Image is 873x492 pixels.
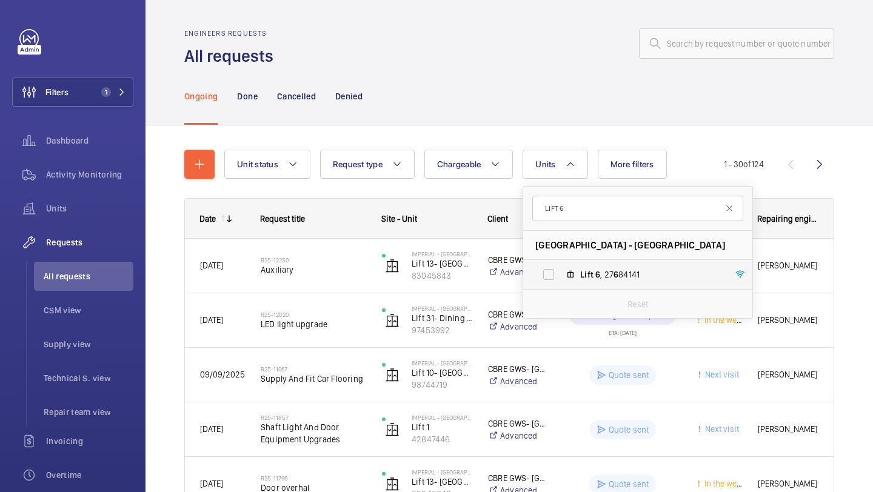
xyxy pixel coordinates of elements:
p: Done [237,90,257,102]
p: CBRE GWS- [GEOGRAPHIC_DATA] ([GEOGRAPHIC_DATA]) [488,472,548,484]
p: 97453992 [412,324,472,336]
span: Repair team view [44,406,133,418]
h2: R25-12020 [261,311,366,318]
p: Lift 13- [GEOGRAPHIC_DATA] Block (Passenger) [412,258,472,270]
h2: R25-11967 [261,365,366,373]
div: Date [199,214,216,224]
p: Lift 1 [412,421,472,433]
p: Reset [627,298,648,310]
span: [PERSON_NAME] [758,313,818,327]
p: Imperial - [GEOGRAPHIC_DATA] [412,305,472,312]
button: Request type [320,150,415,179]
span: Repairing engineer [757,214,819,224]
p: Quote sent [609,424,649,436]
span: Shaft Light And Door Equipment Upgrades [261,421,366,445]
span: Next visit [703,424,739,434]
span: 1 - 30 124 [724,160,764,168]
h2: R25-11857 [261,414,366,421]
button: Chargeable [424,150,513,179]
img: elevator.svg [385,477,400,491]
span: Auxiliary [261,264,366,276]
a: Advanced [488,266,548,278]
img: elevator.svg [385,313,400,328]
p: Imperial - [GEOGRAPHIC_DATA] [412,359,472,367]
a: Advanced [488,375,548,387]
span: Site - Unit [381,214,417,224]
input: Search by request number or quote number [639,28,834,59]
h2: R25-11796 [261,474,366,482]
span: Activity Monitoring [46,168,133,181]
span: Filters [45,86,69,98]
h2: Engineers requests [184,29,281,38]
button: More filters [598,150,667,179]
button: Units [523,150,587,179]
p: Lift 13- [GEOGRAPHIC_DATA] Block (Passenger) [412,476,472,488]
span: , 27 84141 [580,268,721,281]
span: [GEOGRAPHIC_DATA] - [GEOGRAPHIC_DATA] [535,239,725,251]
input: Find a unit [532,196,743,221]
p: Quote sent [609,478,649,490]
span: In the week [702,479,745,488]
span: Requests [46,236,133,248]
p: Ongoing [184,90,218,102]
span: [DATE] [200,479,223,488]
p: CBRE GWS- [GEOGRAPHIC_DATA] ([GEOGRAPHIC_DATA]) [488,363,548,375]
span: Request type [333,159,383,169]
p: CBRE GWS- [GEOGRAPHIC_DATA] ([GEOGRAPHIC_DATA]) [488,254,548,266]
span: Overtime [46,469,133,481]
span: LED light upgrade [261,318,366,330]
h2: R25-12250 [261,256,366,264]
span: Supply And Fit Car Flooring [261,373,366,385]
p: 42847446 [412,433,472,445]
span: Client [487,214,508,224]
span: Request title [260,214,305,224]
p: Imperial - [GEOGRAPHIC_DATA] [412,414,472,421]
span: Technical S. view [44,372,133,384]
span: 1 [101,87,111,97]
span: [PERSON_NAME] [758,368,818,382]
span: Chargeable [437,159,481,169]
span: [PERSON_NAME] [758,422,818,436]
img: elevator.svg [385,422,400,437]
span: Dashboard [46,135,133,147]
div: ETA: [DATE] [609,325,637,336]
p: Imperial - [GEOGRAPHIC_DATA] [412,468,472,476]
span: [PERSON_NAME] [758,259,818,273]
span: Invoicing [46,435,133,447]
p: 83045843 [412,270,472,282]
span: 6 [614,270,618,279]
span: All requests [44,270,133,282]
span: Lift [580,270,594,279]
span: 6 [595,270,600,279]
p: Imperial - [GEOGRAPHIC_DATA] [412,250,472,258]
span: Next visit [703,370,739,379]
span: CSM view [44,304,133,316]
p: Cancelled [277,90,316,102]
span: Supply view [44,338,133,350]
h1: All requests [184,45,281,67]
p: CBRE GWS- [GEOGRAPHIC_DATA] ([GEOGRAPHIC_DATA]) [488,308,548,321]
span: [PERSON_NAME] [758,477,818,491]
span: Unit status [237,159,278,169]
button: Unit status [224,150,310,179]
p: Lift 31- Dining Block (Goods/Dumbwaiter) [412,312,472,324]
button: Filters1 [12,78,133,107]
p: Quote sent [609,369,649,381]
span: [DATE] [200,424,223,434]
img: elevator.svg [385,368,400,382]
span: of [743,159,751,169]
a: Advanced [488,430,548,442]
span: In the week [702,315,745,325]
span: [DATE] [200,261,223,270]
span: More filters [610,159,654,169]
p: 98744719 [412,379,472,391]
img: elevator.svg [385,259,400,273]
span: Units [46,202,133,214]
p: Denied [335,90,363,102]
p: Lift 10- [GEOGRAPHIC_DATA] Block (Passenger) [412,367,472,379]
span: 09/09/2025 [200,370,245,379]
p: CBRE GWS- [GEOGRAPHIC_DATA] ([GEOGRAPHIC_DATA]) [488,417,548,430]
span: Units [535,159,555,169]
a: Advanced [488,321,548,333]
span: [DATE] [200,315,223,325]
